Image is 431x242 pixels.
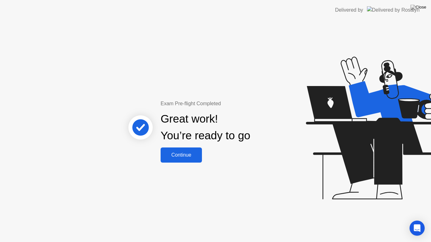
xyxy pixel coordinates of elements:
[162,152,200,158] div: Continue
[161,147,202,163] button: Continue
[335,6,363,14] div: Delivered by
[161,111,250,144] div: Great work! You’re ready to go
[410,221,425,236] div: Open Intercom Messenger
[161,100,291,107] div: Exam Pre-flight Completed
[410,5,426,10] img: Close
[367,6,420,14] img: Delivered by Rosalyn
